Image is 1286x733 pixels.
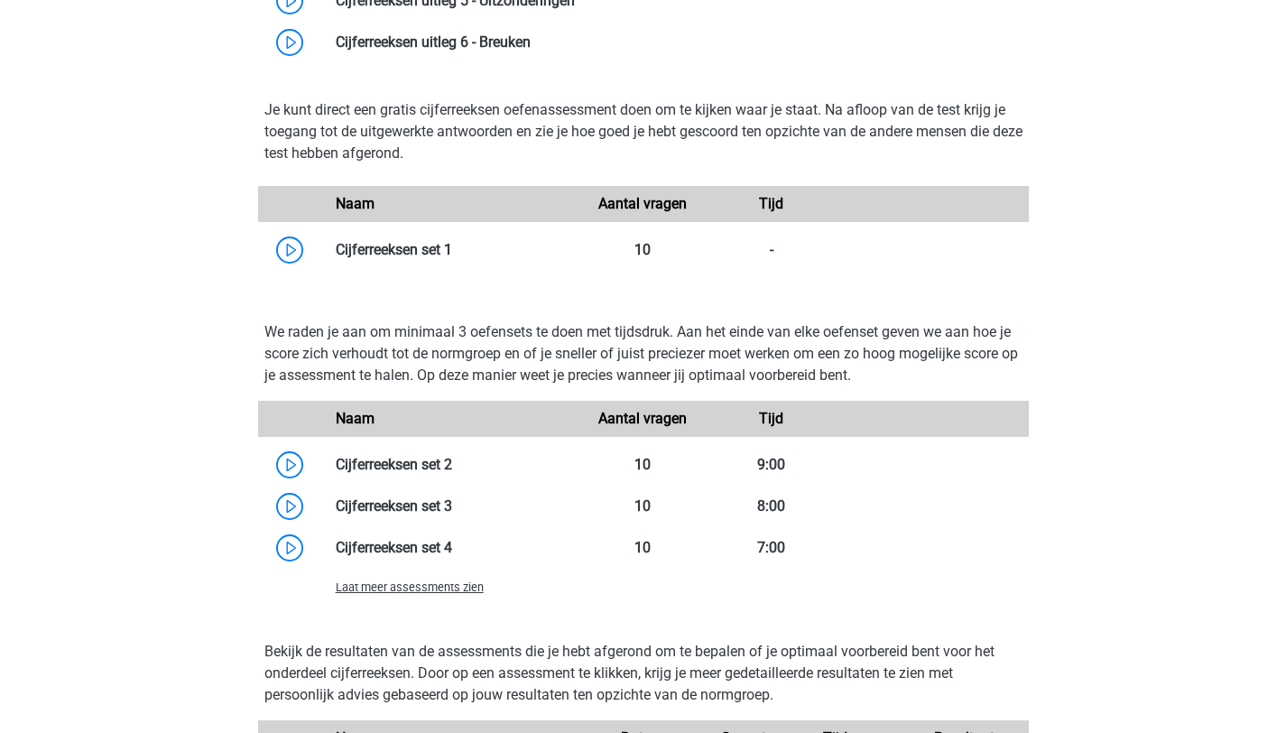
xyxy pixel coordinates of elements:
[264,321,1022,386] p: We raden je aan om minimaal 3 oefensets te doen met tijdsdruk. Aan het einde van elke oefenset ge...
[708,193,836,215] div: Tijd
[708,408,836,430] div: Tijd
[264,641,1022,706] p: Bekijk de resultaten van de assessments die je hebt afgerond om te bepalen of je optimaal voorber...
[322,454,579,476] div: Cijferreeksen set 2
[322,239,579,261] div: Cijferreeksen set 1
[578,193,707,215] div: Aantal vragen
[336,580,484,594] span: Laat meer assessments zien
[322,32,1029,53] div: Cijferreeksen uitleg 6 - Breuken
[578,408,707,430] div: Aantal vragen
[322,496,579,517] div: Cijferreeksen set 3
[322,408,579,430] div: Naam
[264,99,1022,164] p: Je kunt direct een gratis cijferreeksen oefenassessment doen om te kijken waar je staat. Na afloo...
[322,537,579,559] div: Cijferreeksen set 4
[322,193,579,215] div: Naam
